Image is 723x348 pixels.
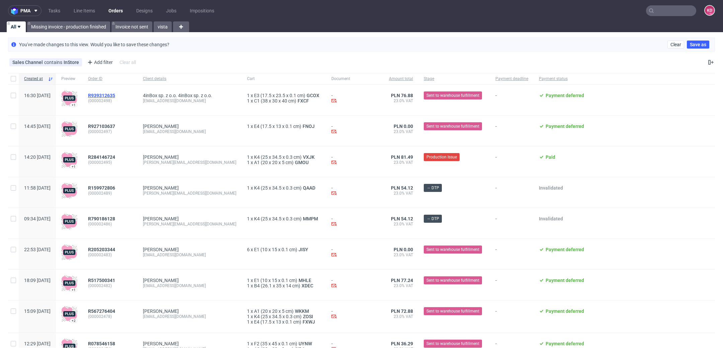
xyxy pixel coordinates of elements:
span: contains [44,60,64,65]
img: plus-icon.676465ae8f3a83198b3f.png [61,183,77,199]
a: Tasks [44,5,64,16]
span: PLN 72.88 [391,308,413,314]
span: 1 [247,154,250,160]
span: 1 [247,314,250,319]
span: Payment deadline [495,76,528,82]
span: Preview [61,76,77,82]
span: pma [20,8,30,13]
div: x [247,283,321,288]
span: PLN 54.12 [391,185,413,191]
div: [PERSON_NAME][EMAIL_ADDRESS][DOMAIN_NAME] [143,160,236,165]
span: (000002478) [88,314,132,319]
span: ZOSI [302,314,314,319]
span: (000002482) [88,283,132,288]
button: pma [8,5,42,16]
div: [PERSON_NAME][EMAIL_ADDRESS][DOMAIN_NAME] [143,191,236,196]
div: - [331,154,378,166]
div: x [247,154,321,160]
a: Jobs [162,5,180,16]
div: - [331,216,378,228]
span: E4 (17.5 x 13 x 0.1 cm) [254,319,301,325]
img: plus-icon.676465ae8f3a83198b3f.png [61,121,77,137]
div: x [247,216,321,221]
span: - [495,124,528,138]
a: Designs [132,5,157,16]
a: [PERSON_NAME] [143,278,179,283]
a: R078546158 [88,341,116,346]
span: Production Issue [426,154,457,160]
span: Sent to warehouse fulfillment [426,92,479,98]
button: Save as [687,41,709,49]
span: C1 (38 x 30 x 40 cm) [254,98,296,103]
div: x [247,308,321,314]
span: Payment deferred [546,93,584,98]
div: x [247,319,321,325]
span: Created at [24,76,45,82]
span: R284146724 [88,154,115,160]
span: 6 [247,247,250,252]
span: Sent to warehouse fulfillment [426,123,479,129]
span: 1 [247,278,250,283]
img: logo [11,7,20,15]
span: B4 (26.1 x 35 x 14 cm) [254,283,300,288]
span: Stage [424,76,485,82]
span: (000002498) [88,98,132,103]
span: (000002495) [88,160,132,165]
a: All [7,21,26,32]
span: - [495,308,528,325]
span: 1 [247,319,250,325]
span: 18:09 [DATE] [24,278,51,283]
span: Cart [247,76,321,82]
a: [PERSON_NAME] [143,124,179,129]
span: - [495,185,528,200]
span: R517500341 [88,278,115,283]
span: - [495,154,528,169]
span: - [495,93,528,107]
a: R517500341 [88,278,116,283]
span: F2 (35 x 45 x 0.1 cm) [254,341,297,346]
a: JISY [297,247,310,252]
div: Clear all [118,58,137,67]
a: R205203344 [88,247,116,252]
a: Invoice not sent [111,21,152,32]
span: R205203344 [88,247,115,252]
span: 11:58 [DATE] [24,185,51,191]
a: MHLE [297,278,313,283]
a: FXWJ [301,319,316,325]
span: (000002483) [88,252,132,258]
span: R567276404 [88,308,115,314]
div: - [331,124,378,135]
div: - [331,247,378,259]
a: [PERSON_NAME] [143,185,179,191]
span: Sent to warehouse fulfillment [426,277,479,283]
span: R159972806 [88,185,115,191]
span: Amount total [388,76,413,82]
span: Clear [670,42,681,47]
img: plus-icon.676465ae8f3a83198b3f.png [61,213,77,229]
a: VXJK [302,154,316,160]
span: 14:20 [DATE] [24,154,51,160]
span: K4 (25 x 34.5 x 0.3 cm) [254,185,302,191]
div: x [247,98,321,103]
span: 1 [247,98,250,103]
a: [PERSON_NAME] [143,247,179,252]
a: Impositions [186,5,218,16]
span: Payment status [539,76,584,82]
img: plus-icon.676465ae8f3a83198b3f.png [61,90,77,106]
span: - [495,247,528,261]
div: x [247,160,321,165]
span: 23.0% VAT [388,160,413,165]
div: [PERSON_NAME][EMAIL_ADDRESS][DOMAIN_NAME] [143,221,236,227]
span: Payment deferred [546,124,584,129]
div: x [247,314,321,319]
span: GMOU [294,160,310,165]
span: XDEC [300,283,315,288]
span: Paid [546,154,555,160]
a: MMPM [302,216,319,221]
span: - [495,216,528,230]
div: InStore [64,60,79,65]
a: FXCF [296,98,310,103]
